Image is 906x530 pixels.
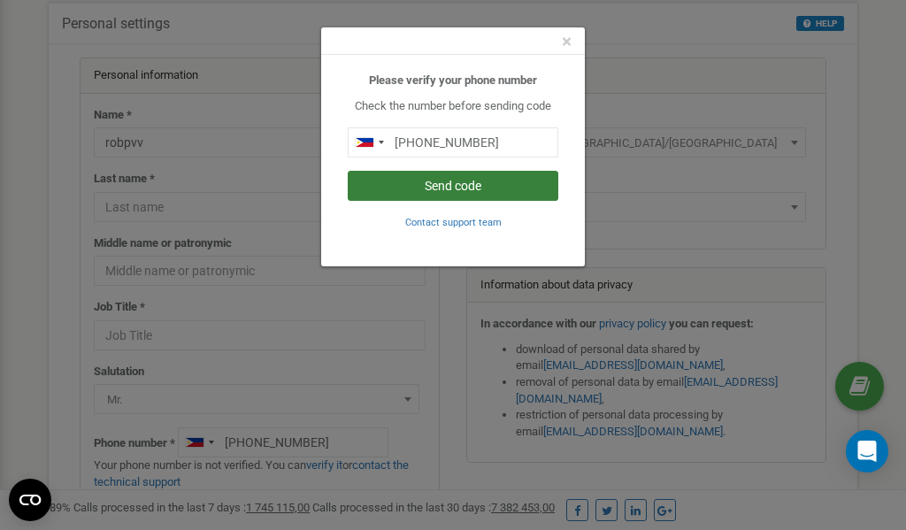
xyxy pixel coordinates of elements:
small: Contact support team [405,217,502,228]
a: Contact support team [405,215,502,228]
span: × [562,31,572,52]
div: Open Intercom Messenger [846,430,888,472]
b: Please verify your phone number [369,73,537,87]
input: 0905 123 4567 [348,127,558,157]
div: Telephone country code [349,128,389,157]
button: Send code [348,171,558,201]
button: Open CMP widget [9,479,51,521]
button: Close [562,33,572,51]
p: Check the number before sending code [348,98,558,115]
